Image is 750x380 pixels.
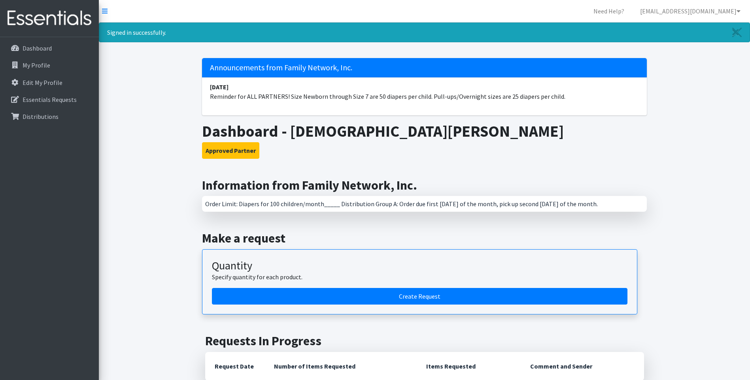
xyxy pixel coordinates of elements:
[23,113,59,120] p: Distributions
[202,178,647,193] h2: Information from Family Network, Inc.
[587,3,631,19] a: Need Help?
[202,142,259,159] button: Approved Partner
[634,3,747,19] a: [EMAIL_ADDRESS][DOMAIN_NAME]
[3,40,96,56] a: Dashboard
[3,5,96,32] img: HumanEssentials
[3,57,96,73] a: My Profile
[3,109,96,124] a: Distributions
[210,83,229,91] strong: [DATE]
[724,23,750,42] a: Close
[202,58,647,77] h5: Announcements from Family Network, Inc.
[202,77,647,106] li: Reminder for ALL PARTNERS! Size Newborn through Size 7 are 50 diapers per child. Pull-ups/Overnig...
[202,196,647,212] div: Order Limit: Diapers for 100 children/month_____ Distribution Group A: Order due first [DATE] of ...
[99,23,750,42] div: Signed in successfully.
[23,96,77,103] p: Essentials Requests
[23,44,52,52] p: Dashboard
[23,61,50,69] p: My Profile
[212,272,627,282] p: Specify quantity for each product.
[202,231,647,246] h2: Make a request
[212,288,627,305] a: Create a request by quantity
[205,333,644,348] h2: Requests In Progress
[23,79,62,87] p: Edit My Profile
[202,122,647,141] h1: Dashboard - [DEMOGRAPHIC_DATA][PERSON_NAME]
[212,259,627,273] h3: Quantity
[3,75,96,90] a: Edit My Profile
[3,92,96,107] a: Essentials Requests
